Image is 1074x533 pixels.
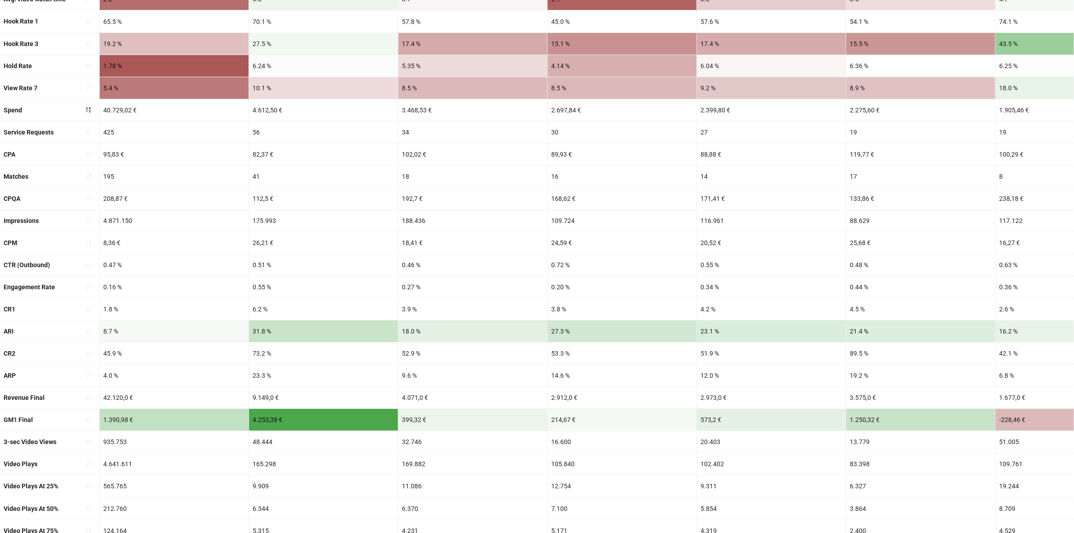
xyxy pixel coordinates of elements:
div: 25,68 € [846,232,995,254]
div: 42.120,0 € [100,387,249,408]
b: Video Plays At 50% [4,505,58,512]
div: 12.0 % [697,365,846,386]
div: 17 [846,166,995,187]
div: 565.765 [100,475,249,497]
b: Video Plays At 25% [4,482,58,490]
div: 6.344 [249,498,398,519]
div: 0.47 % [100,254,249,276]
div: 15.1 % [548,33,696,55]
div: 89.5 % [846,343,995,364]
div: 0.72 % [548,254,696,276]
b: Hook Rate 1 [4,18,38,25]
div: 65.5 % [100,10,249,32]
div: 9.149,0 € [249,387,398,408]
b: CPQA [4,195,20,202]
div: 54.1 % [846,10,995,32]
div: 24,59 € [548,232,696,254]
span: sort-ascending [85,394,92,401]
div: 4.253,38 € [249,409,398,431]
div: 4.641.611 [100,453,249,475]
div: 105.840 [548,453,696,475]
div: 6.2 % [249,298,398,320]
b: Spend [4,107,22,114]
div: 51.9 % [697,343,846,364]
span: sort-ascending [85,240,92,246]
span: sort-ascending [85,218,92,224]
div: 8.5 % [548,77,696,99]
div: 27 [697,121,846,143]
span: sort-ascending [85,40,92,46]
div: 195 [100,166,249,187]
div: 192,7 € [398,188,547,209]
div: 102,02 € [398,144,547,165]
div: 3.9 % [398,298,547,320]
div: 20,52 € [697,232,846,254]
span: sort-ascending [85,439,92,445]
div: 70.1 % [249,10,398,32]
div: 89,93 € [548,144,696,165]
div: 18,41 € [398,232,547,254]
span: sort-ascending [85,461,92,467]
div: 109.724 [548,210,696,232]
b: Video Plays [4,460,37,468]
div: 88.629 [846,210,995,232]
div: 17.4 % [697,33,846,55]
div: 102.402 [697,453,846,475]
div: 0.20 % [548,276,696,298]
div: 32.746 [398,431,547,453]
span: sort-descending [85,107,92,113]
div: 935.753 [100,431,249,453]
div: 2.399,80 € [697,99,846,121]
div: 7.100 [548,498,696,519]
span: sort-ascending [85,62,92,69]
div: 573,2 € [697,409,846,431]
div: 116.961 [697,210,846,232]
div: 40.729,02 € [100,99,249,121]
div: 19.2 % [100,33,249,55]
b: Matches [4,173,28,180]
div: 9.6 % [398,365,547,386]
div: 57.8 % [398,10,547,32]
span: sort-ascending [85,372,92,379]
div: 5.4 % [100,77,249,99]
div: 168,62 € [548,188,696,209]
div: 0.51 % [249,254,398,276]
div: 9.311 [697,475,846,497]
div: 6.327 [846,475,995,497]
span: sort-ascending [85,84,92,91]
div: 0.16 % [100,276,249,298]
div: 188.436 [398,210,547,232]
b: Hold Rate [4,62,32,70]
b: ARI [4,328,14,335]
span: sort-ascending [85,306,92,312]
div: 3.575,0 € [846,387,995,408]
span: sort-ascending [85,417,92,423]
b: CR2 [4,350,15,357]
div: 6.04 % [697,55,846,77]
b: Impressions [4,217,39,224]
div: 17.4 % [398,33,547,55]
b: CTR (Outbound) [4,261,50,269]
div: 41 [249,166,398,187]
div: 45.9 % [100,343,249,364]
div: 119,77 € [846,144,995,165]
div: 4.071,0 € [398,387,547,408]
div: 0.46 % [398,254,547,276]
div: 112,5 € [249,188,398,209]
div: 8.7 % [100,320,249,342]
div: 26,21 € [249,232,398,254]
b: Hook Rate 3 [4,40,38,47]
div: 21.4 % [846,320,995,342]
div: 31.8 % [249,320,398,342]
div: 8,36 € [100,232,249,254]
b: Revenue Final [4,394,45,401]
span: sort-ascending [85,350,92,357]
span: sort-ascending [85,262,92,268]
div: 2.697,84 € [548,99,696,121]
div: 212.760 [100,498,249,519]
b: Engagement Rate [4,283,55,291]
div: 5.35 % [398,55,547,77]
div: 95,83 € [100,144,249,165]
span: sort-ascending [85,195,92,202]
span: sort-ascending [85,18,92,24]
